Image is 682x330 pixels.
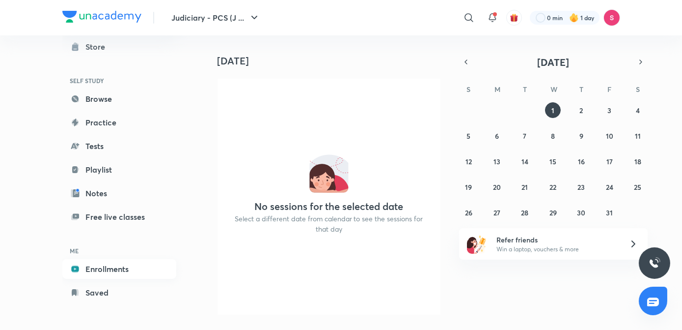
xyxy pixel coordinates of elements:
abbr: October 2, 2025 [579,106,583,115]
abbr: Sunday [466,85,470,94]
div: Store [86,41,111,53]
button: October 24, 2025 [601,179,617,195]
button: October 22, 2025 [545,179,561,195]
p: Select a different date from calendar to see the sessions for that day [229,213,429,234]
img: Company Logo [62,11,141,23]
abbr: Wednesday [550,85,557,94]
a: Notes [62,183,176,203]
abbr: October 16, 2025 [578,157,585,166]
abbr: October 26, 2025 [465,208,472,217]
h6: SELF STUDY [62,72,176,89]
abbr: October 21, 2025 [522,182,528,192]
abbr: October 8, 2025 [551,131,555,141]
button: October 29, 2025 [545,205,561,220]
button: October 1, 2025 [545,102,561,118]
h4: [DATE] [218,55,448,67]
abbr: October 22, 2025 [549,182,556,192]
img: No events [309,153,349,193]
button: October 16, 2025 [573,153,589,169]
img: streak [569,13,579,23]
abbr: October 13, 2025 [493,157,500,166]
button: October 2, 2025 [573,102,589,118]
button: October 5, 2025 [461,128,476,144]
abbr: Thursday [579,85,583,94]
button: October 20, 2025 [489,179,505,195]
img: avatar [510,13,518,22]
button: October 30, 2025 [573,205,589,220]
button: October 10, 2025 [601,128,617,144]
abbr: October 23, 2025 [577,182,585,192]
abbr: October 14, 2025 [521,157,528,166]
a: Playlist [62,160,176,180]
button: October 23, 2025 [573,179,589,195]
abbr: Saturday [636,85,640,94]
abbr: Monday [494,85,500,94]
button: October 19, 2025 [461,179,476,195]
h6: Refer friends [496,235,617,245]
button: October 21, 2025 [517,179,533,195]
h6: ME [62,242,176,259]
button: October 8, 2025 [545,128,561,144]
abbr: October 30, 2025 [577,208,585,217]
button: October 3, 2025 [601,102,617,118]
button: October 11, 2025 [630,128,646,144]
abbr: October 7, 2025 [523,131,527,141]
abbr: October 27, 2025 [493,208,500,217]
button: October 25, 2025 [630,179,646,195]
abbr: October 25, 2025 [634,182,641,192]
button: October 27, 2025 [489,205,505,220]
a: Browse [62,89,176,109]
abbr: October 9, 2025 [579,131,583,141]
abbr: October 6, 2025 [495,131,499,141]
abbr: October 19, 2025 [465,182,472,192]
abbr: Friday [607,85,611,94]
a: Enrollments [62,259,176,279]
a: Saved [62,283,176,302]
button: October 13, 2025 [489,153,505,169]
button: avatar [506,10,522,26]
button: October 28, 2025 [517,205,533,220]
button: October 4, 2025 [630,102,646,118]
abbr: October 12, 2025 [465,157,472,166]
abbr: October 18, 2025 [634,157,641,166]
abbr: October 3, 2025 [607,106,611,115]
button: October 17, 2025 [601,153,617,169]
button: October 9, 2025 [573,128,589,144]
p: Win a laptop, vouchers & more [496,245,617,254]
abbr: October 20, 2025 [493,182,501,192]
abbr: Tuesday [523,85,527,94]
abbr: October 5, 2025 [466,131,470,141]
abbr: October 17, 2025 [606,157,613,166]
img: ttu [649,257,660,269]
a: Company Logo [62,11,141,25]
button: October 18, 2025 [630,153,646,169]
button: October 31, 2025 [601,205,617,220]
abbr: October 28, 2025 [521,208,529,217]
img: referral [467,234,487,254]
h4: No sessions for the selected date [254,201,403,212]
a: Practice [62,113,176,132]
abbr: October 1, 2025 [551,106,554,115]
button: October 26, 2025 [461,205,476,220]
a: Free live classes [62,207,176,227]
button: October 12, 2025 [461,153,476,169]
abbr: October 29, 2025 [549,208,557,217]
span: [DATE] [537,56,569,69]
img: Sandeep Kumar [603,9,620,26]
button: October 6, 2025 [489,128,505,144]
abbr: October 11, 2025 [635,131,641,141]
abbr: October 24, 2025 [606,182,613,192]
a: Store [62,37,176,57]
a: Tests [62,136,176,156]
button: October 15, 2025 [545,153,561,169]
button: Judiciary - PCS (J ... [166,8,266,28]
button: October 7, 2025 [517,128,533,144]
abbr: October 15, 2025 [549,157,556,166]
button: [DATE] [473,55,634,69]
abbr: October 31, 2025 [606,208,613,217]
button: October 14, 2025 [517,153,533,169]
abbr: October 4, 2025 [636,106,640,115]
abbr: October 10, 2025 [606,131,613,141]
